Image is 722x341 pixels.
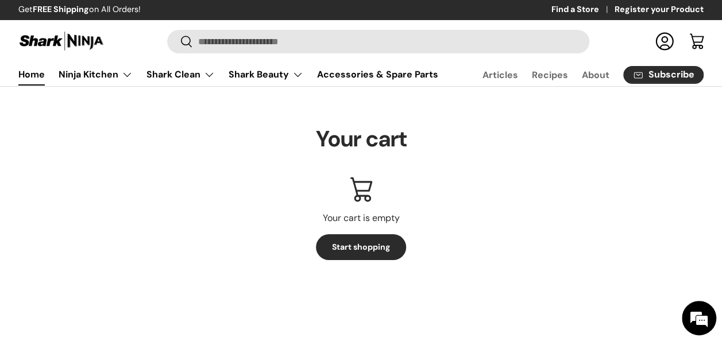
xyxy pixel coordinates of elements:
[18,63,438,86] nav: Primary
[582,64,609,86] a: About
[532,64,568,86] a: Recipes
[18,63,45,86] a: Home
[615,3,704,16] a: Register your Product
[317,63,438,86] a: Accessories & Spare Parts
[33,4,89,14] strong: FREE Shipping
[18,125,704,153] h1: Your cart
[18,30,105,52] img: Shark Ninja Philippines
[323,211,400,225] p: Your cart is empty
[551,3,615,16] a: Find a Store
[316,234,406,260] a: Start shopping
[648,70,694,79] span: Subscribe
[52,63,140,86] summary: Ninja Kitchen
[623,66,704,84] a: Subscribe
[482,64,518,86] a: Articles
[222,63,310,86] summary: Shark Beauty
[140,63,222,86] summary: Shark Clean
[18,3,141,16] p: Get on All Orders!
[455,63,704,86] nav: Secondary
